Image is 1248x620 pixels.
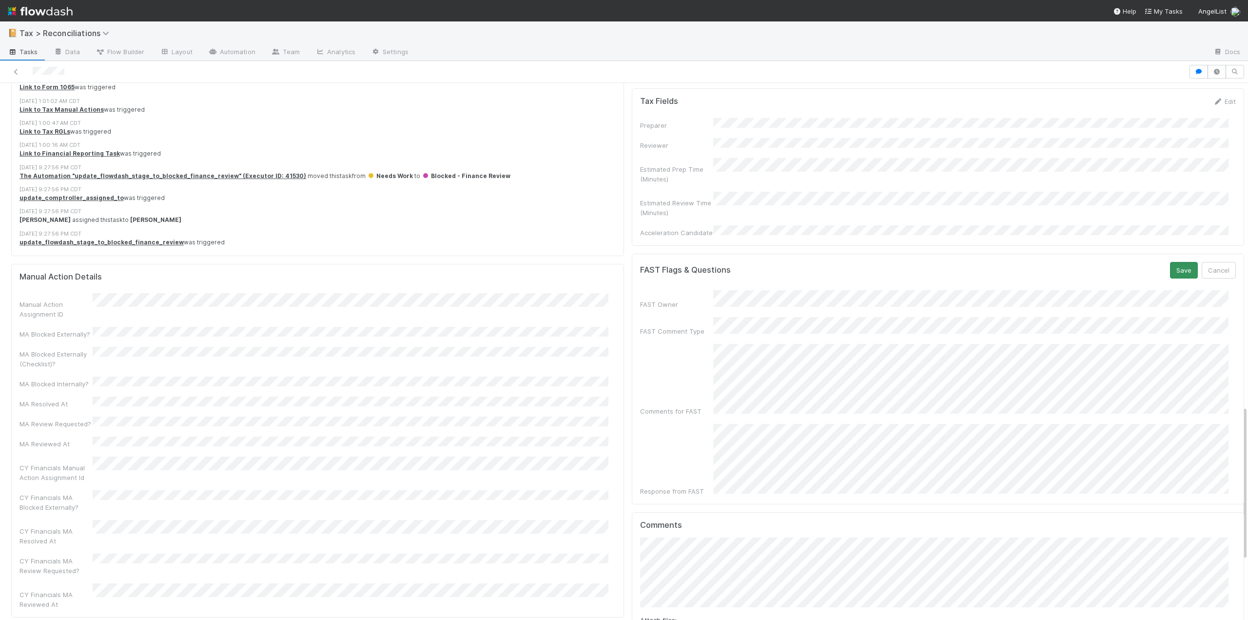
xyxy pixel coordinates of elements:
[19,493,93,512] div: CY Financials MA Blocked Externally?
[19,172,623,180] div: moved this task from to
[367,172,413,180] span: Needs Work
[152,45,200,60] a: Layout
[640,97,678,106] h5: Tax Fields
[640,164,713,184] div: Estimated Prep Time (Minutes)
[640,140,713,150] div: Reviewer
[1230,7,1240,17] img: avatar_705f3a58-2659-4f93-91ad-7a5be837418b.png
[1144,7,1183,15] span: My Tasks
[640,406,713,416] div: Comments for FAST
[640,520,1236,530] h5: Comments
[19,379,93,389] div: MA Blocked Internally?
[19,399,93,409] div: MA Resolved At
[19,329,93,339] div: MA Blocked Externally?
[363,45,416,60] a: Settings
[88,45,152,60] a: Flow Builder
[19,83,623,92] div: was triggered
[19,185,623,194] div: [DATE] 9:27:56 PM CDT
[308,45,363,60] a: Analytics
[8,47,38,57] span: Tasks
[200,45,263,60] a: Automation
[1113,6,1136,16] div: Help
[640,326,713,336] div: FAST Comment Type
[1144,6,1183,16] a: My Tasks
[19,419,93,429] div: MA Review Requested?
[640,228,713,238] div: Acceleration Candidate
[1206,45,1248,60] a: Docs
[19,119,623,127] div: [DATE] 1:00:47 AM CDT
[19,556,93,576] div: CY Financials MA Review Requested?
[19,141,623,149] div: [DATE] 1:00:16 AM CDT
[19,230,623,238] div: [DATE] 9:27:56 PM CDT
[19,272,102,282] h5: Manual Action Details
[19,300,93,319] div: Manual Action Assignment ID
[19,526,93,546] div: CY Financials MA Resolved At
[19,106,104,113] a: Link to Tax Manual Actions
[19,172,306,180] a: The Automation "update_flowdash_stage_to_blocked_finance_review" (Executor ID: 41530)
[1213,98,1236,105] a: Edit
[19,128,70,135] a: Link to Tax RGLs
[130,216,181,223] strong: [PERSON_NAME]
[19,28,114,38] span: Tax > Reconciliations
[19,590,93,609] div: CY Financials MA Reviewed At
[263,45,308,60] a: Team
[640,198,713,218] div: Estimated Review Time (Minutes)
[1170,262,1198,279] button: Save
[46,45,88,60] a: Data
[19,239,184,246] a: update_flowdash_stage_to_blocked_finance_review
[19,194,124,201] a: update_comptroller_assigned_to
[640,300,713,309] div: FAST Owner
[19,216,71,223] strong: [PERSON_NAME]
[19,127,623,136] div: was triggered
[19,149,623,158] div: was triggered
[640,486,713,496] div: Response from FAST
[19,463,93,482] div: CY Financials Manual Action Assignment Id
[19,439,93,449] div: MA Reviewed At
[19,163,623,172] div: [DATE] 9:27:56 PM CDT
[1198,7,1227,15] span: AngelList
[96,47,144,57] span: Flow Builder
[640,120,713,130] div: Preparer
[19,207,623,216] div: [DATE] 9:27:56 PM CDT
[8,29,18,37] span: 📔
[19,150,120,157] a: Link to Financial Reporting Task
[19,238,623,247] div: was triggered
[8,3,73,20] img: logo-inverted-e16ddd16eac7371096b0.svg
[19,97,623,105] div: [DATE] 1:01:02 AM CDT
[422,172,510,180] span: Blocked - Finance Review
[19,105,623,114] div: was triggered
[19,216,623,224] div: assigned this task to
[19,194,623,202] div: was triggered
[640,265,731,275] h5: FAST Flags & Questions
[19,83,75,91] a: Link to Form 1065
[19,349,93,369] div: MA Blocked Externally (Checklist)?
[1202,262,1236,279] button: Cancel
